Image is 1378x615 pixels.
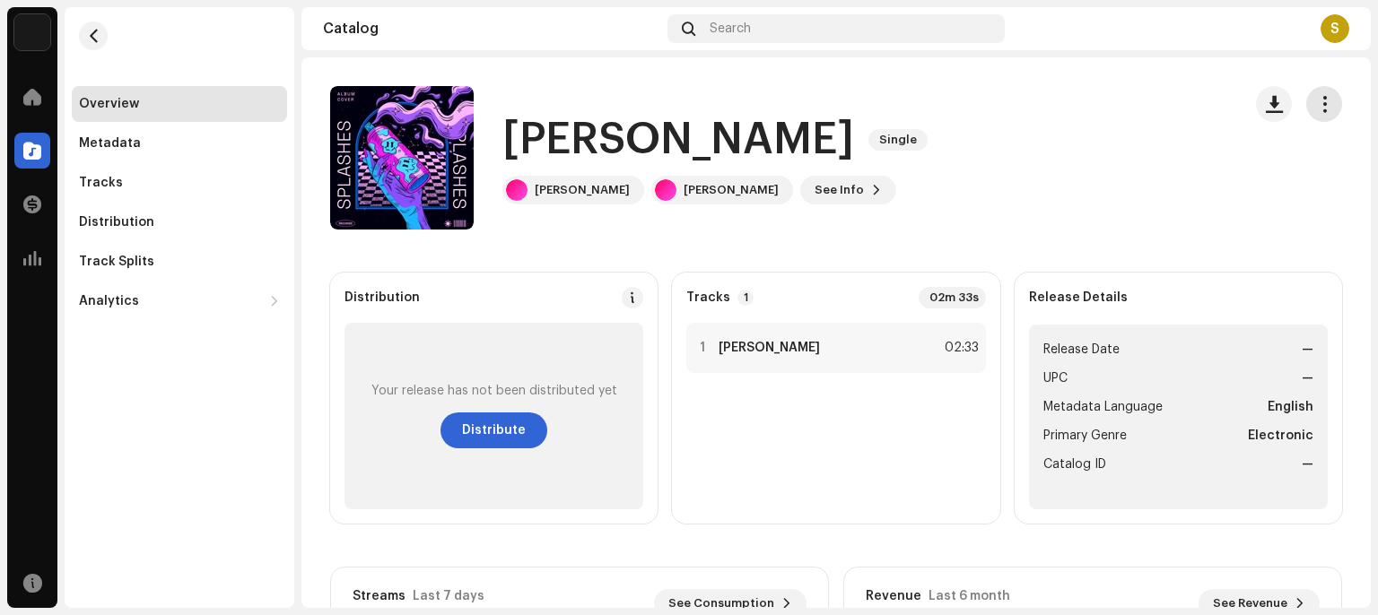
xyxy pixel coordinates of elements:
div: [PERSON_NAME] [684,183,779,197]
div: Analytics [79,294,139,308]
strong: Tracks [686,290,730,305]
re-m-nav-item: Distribution [72,204,287,240]
div: 02:33 [939,337,979,359]
span: Primary Genre [1043,425,1127,446]
h1: [PERSON_NAME] [502,111,854,169]
strong: — [1302,339,1313,360]
div: Your release has not been distributed yet [371,384,617,398]
div: Streams [353,589,406,603]
p-badge: 1 [737,290,754,306]
re-m-nav-item: Track Splits [72,244,287,280]
re-m-nav-item: Overview [72,86,287,122]
span: Search [710,22,751,36]
strong: Electronic [1248,425,1313,446]
strong: Release Details [1029,290,1128,305]
span: UPC [1043,368,1068,389]
strong: English [1268,396,1313,418]
div: Last 6 month [929,589,1010,603]
span: Release Date [1043,339,1120,360]
img: de0d2825-999c-4937-b35a-9adca56ee094 [14,14,50,50]
div: Track Splits [79,255,154,269]
div: Overview [79,97,139,111]
div: Last 7 days [413,589,484,603]
span: Single [868,129,928,151]
span: Catalog ID [1043,454,1106,475]
strong: — [1302,454,1313,475]
div: 02m 33s [919,287,986,308]
div: Metadata [79,136,141,151]
strong: — [1302,368,1313,389]
div: Distribution [344,290,420,305]
div: [PERSON_NAME] [535,183,630,197]
span: Distribute [462,412,526,448]
button: Distribute [440,412,547,448]
div: Revenue [866,589,921,603]
re-m-nav-item: Tracks [72,165,287,201]
button: See Info [800,176,896,204]
div: Distribution [79,215,154,230]
span: Metadata Language [1043,396,1163,418]
div: Tracks [79,176,123,190]
re-m-nav-dropdown: Analytics [72,283,287,319]
span: See Info [815,172,864,208]
re-m-nav-item: Metadata [72,126,287,161]
div: S [1321,14,1349,43]
div: Catalog [323,22,660,36]
strong: [PERSON_NAME] [719,341,820,355]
